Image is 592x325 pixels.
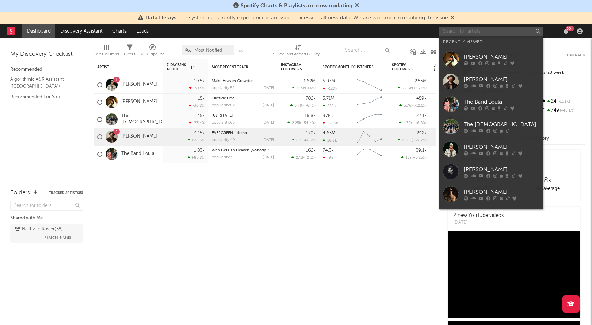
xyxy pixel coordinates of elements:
[413,121,426,125] span: -16.8 %
[413,87,426,90] span: +16.1 %
[434,115,461,124] div: 91.8
[292,86,316,90] div: ( )
[450,15,454,21] span: Dismiss
[399,103,427,108] div: ( )
[323,114,333,118] div: 978k
[566,26,574,31] div: 99 +
[354,94,385,111] svg: Chart title
[439,70,543,93] a: [PERSON_NAME]
[323,96,334,101] div: 5.71M
[439,205,543,228] a: [PERSON_NAME]
[236,49,245,53] button: Save
[303,156,315,160] span: -42.1 %
[302,139,315,142] span: -44.3 %
[464,120,540,129] div: The [DEMOGRAPHIC_DATA]
[145,15,176,21] span: Data Delays
[212,138,235,142] div: popularity: 49
[453,219,504,226] div: [DATE]
[212,79,274,83] div: Make Heaven Crowded
[398,138,427,142] div: ( )
[194,131,205,135] div: 4.15k
[10,65,83,74] div: Recommended
[124,50,135,59] div: Filters
[189,103,205,108] div: -36.8 %
[212,114,274,118] div: Tennessee
[121,114,172,125] a: The [DEMOGRAPHIC_DATA]
[131,24,154,38] a: Leads
[121,82,157,88] a: [PERSON_NAME]
[10,93,76,101] a: Recommended For You
[559,109,574,113] span: -40.1 %
[439,27,543,36] input: Search for artists
[415,79,427,84] div: 2.55M
[413,139,426,142] span: +27.7 %
[434,150,461,158] div: 66.3
[97,65,149,69] div: Artist
[290,103,316,108] div: ( )
[323,138,337,143] div: 16.8k
[189,86,205,90] div: -39.5 %
[198,114,205,118] div: 15k
[302,121,315,125] span: -54.4 %
[140,50,165,59] div: A&R Pipeline
[514,176,578,185] div: 18 x
[124,42,135,62] div: Filters
[188,138,205,142] div: +28.6 %
[434,98,461,106] div: 79.1
[416,148,427,153] div: 39.1k
[10,189,30,197] div: Folders
[10,50,83,59] div: My Discovery Checklist
[306,87,315,90] span: -14 %
[212,65,264,69] div: Most Recent Track
[564,28,568,34] button: 99+
[306,131,316,135] div: 170k
[514,185,578,193] div: daily average
[323,148,334,153] div: 74.3k
[107,24,131,38] a: Charts
[263,104,274,107] div: [DATE]
[323,121,338,125] div: -3.13k
[567,52,585,59] button: Untrack
[145,15,448,21] span: : The system is currently experiencing an issue processing all new data. We are working on resolv...
[464,165,540,174] div: [PERSON_NAME]
[189,121,205,125] div: -73.4 %
[439,48,543,70] a: [PERSON_NAME]
[464,53,540,61] div: [PERSON_NAME]
[323,86,337,91] div: -128k
[272,50,324,59] div: 7-Day Fans Added (7-Day Fans Added)
[296,139,301,142] span: 88
[263,121,274,125] div: [DATE]
[439,183,543,205] a: [PERSON_NAME]
[263,156,274,159] div: [DATE]
[439,93,543,115] a: The Band Loula
[402,87,412,90] span: 3.86k
[434,63,451,72] div: Jump Score
[167,63,189,71] span: 7-Day Fans Added
[10,214,83,222] div: Shared with Me
[306,148,316,153] div: 162k
[398,86,427,90] div: ( )
[404,104,413,108] span: 5.76k
[212,97,235,100] a: Outside Dog
[296,87,305,90] span: 11.5k
[287,121,316,125] div: ( )
[272,42,324,62] div: 7-Day Fans Added (7-Day Fans Added)
[539,106,585,115] div: 749
[443,38,540,46] div: Recently Viewed
[10,224,83,243] a: Nashville Roster(38)[PERSON_NAME]
[305,104,315,108] span: -64 %
[439,160,543,183] a: [PERSON_NAME]
[198,96,205,101] div: 15k
[263,86,274,90] div: [DATE]
[281,63,305,71] div: Instagram Followers
[296,156,302,160] span: 271
[434,133,461,141] div: 75.7
[323,156,333,160] div: -6k
[22,24,55,38] a: Dashboard
[292,121,301,125] span: 2.25k
[121,99,157,105] a: [PERSON_NAME]
[464,98,540,106] div: The Band Loula
[305,114,316,118] div: 16.8k
[212,156,234,159] div: popularity: 35
[212,79,254,83] a: Make Heaven Crowded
